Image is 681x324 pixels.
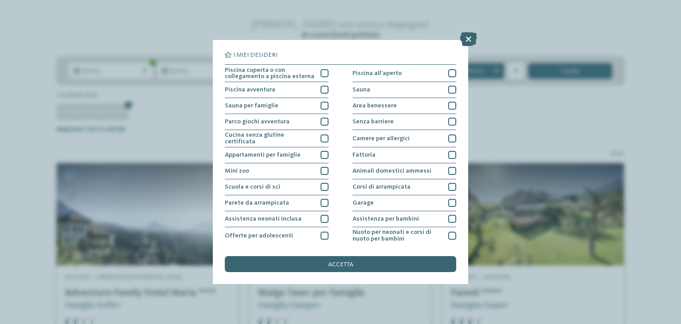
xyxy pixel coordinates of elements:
span: Scuola e corsi di sci [225,184,280,190]
span: Piscina coperta o con collegamento a piscina esterna [225,67,315,80]
span: Assistenza neonati inclusa [225,216,301,222]
span: Parco giochi avventura [225,119,290,125]
span: Animali domestici ammessi [352,168,431,174]
span: Sauna per famiglie [225,103,278,109]
span: Camere per allergici [352,135,410,142]
span: Garage [352,200,374,206]
span: I miei desideri [233,52,278,58]
span: Senza barriere [352,119,394,125]
span: Area benessere [352,103,397,109]
span: Sauna [352,87,370,93]
span: Nuoto per neonati e corsi di nuoto per bambini [352,229,442,242]
span: Mini zoo [225,168,249,174]
span: Corsi di arrampicata [352,184,411,190]
span: Piscina all'aperto [352,70,402,76]
span: Piscina avventura [225,87,275,93]
span: Cucina senza glutine certificata [225,132,315,145]
span: Offerte per adolescenti [225,233,293,239]
span: Appartamenti per famiglie [225,152,301,158]
span: Fattoria [352,152,376,158]
span: Assistenza per bambini [352,216,419,222]
span: Parete da arrampicata [225,200,289,206]
span: accetta [328,261,353,268]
